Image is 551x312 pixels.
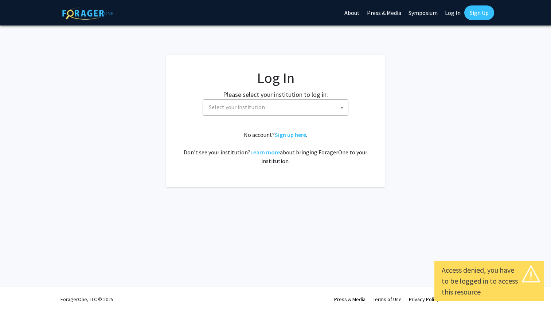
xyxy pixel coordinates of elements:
[209,103,265,111] span: Select your institution
[373,296,402,303] a: Terms of Use
[442,265,536,297] div: Access denied, you have to be logged in to access this resource
[409,296,439,303] a: Privacy Policy
[206,100,348,115] span: Select your institution
[62,7,113,20] img: ForagerOne Logo
[464,5,494,20] a: Sign Up
[181,69,370,87] h1: Log In
[181,130,370,165] div: No account? . Don't see your institution? about bringing ForagerOne to your institution.
[334,296,366,303] a: Press & Media
[203,99,348,116] span: Select your institution
[275,131,306,138] a: Sign up here
[223,90,328,99] label: Please select your institution to log in:
[250,149,280,156] a: Learn more about bringing ForagerOne to your institution
[60,287,113,312] div: ForagerOne, LLC © 2025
